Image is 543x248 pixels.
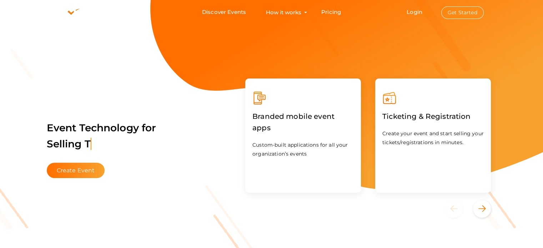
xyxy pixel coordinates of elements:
button: Next [473,200,491,218]
label: Ticketing & Registration [382,105,471,127]
p: Custom-built applications for all your organization’s events [252,141,354,158]
button: Previous [445,200,472,218]
a: Login [407,9,422,15]
a: Discover Events [202,6,246,19]
button: Create Event [47,163,105,178]
button: Get Started [441,6,484,19]
label: Branded mobile event apps [252,105,354,139]
label: Event Technology for [47,111,156,161]
span: Selling T [47,138,91,150]
a: Ticketing & Registration [382,113,471,120]
p: Create your event and start selling your tickets/registrations in minutes. [382,129,484,147]
button: How it works [264,6,303,19]
a: Branded mobile event apps [252,125,354,132]
a: Pricing [321,6,341,19]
